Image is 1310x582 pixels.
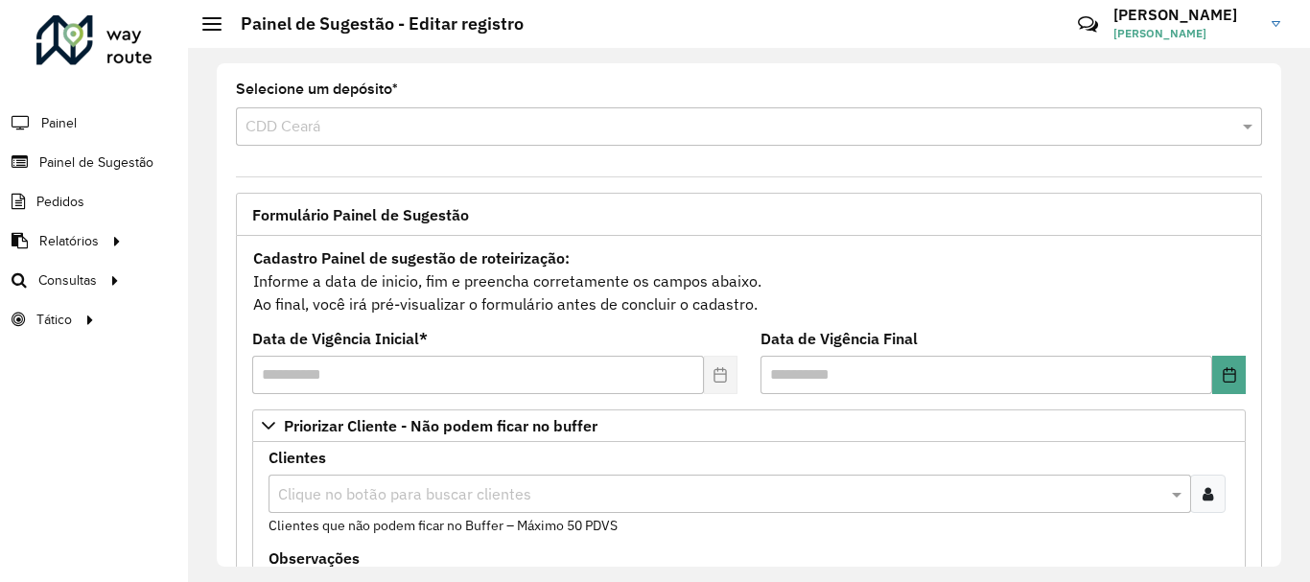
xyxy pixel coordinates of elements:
h3: [PERSON_NAME] [1113,6,1257,24]
label: Observações [269,547,360,570]
label: Selecione um depósito [236,78,398,101]
span: Tático [36,310,72,330]
span: [PERSON_NAME] [1113,25,1257,42]
span: Consultas [38,270,97,291]
a: Contato Rápido [1067,4,1109,45]
h2: Painel de Sugestão - Editar registro [222,13,524,35]
span: Pedidos [36,192,84,212]
strong: Cadastro Painel de sugestão de roteirização: [253,248,570,268]
span: Painel [41,113,77,133]
label: Data de Vigência Inicial [252,327,428,350]
span: Painel de Sugestão [39,152,153,173]
span: Relatórios [39,231,99,251]
span: Priorizar Cliente - Não podem ficar no buffer [284,418,597,433]
div: Informe a data de inicio, fim e preencha corretamente os campos abaixo. Ao final, você irá pré-vi... [252,245,1246,316]
span: Formulário Painel de Sugestão [252,207,469,222]
small: Clientes que não podem ficar no Buffer – Máximo 50 PDVS [269,517,618,534]
a: Priorizar Cliente - Não podem ficar no buffer [252,409,1246,442]
button: Choose Date [1212,356,1246,394]
label: Data de Vigência Final [760,327,918,350]
label: Clientes [269,446,326,469]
